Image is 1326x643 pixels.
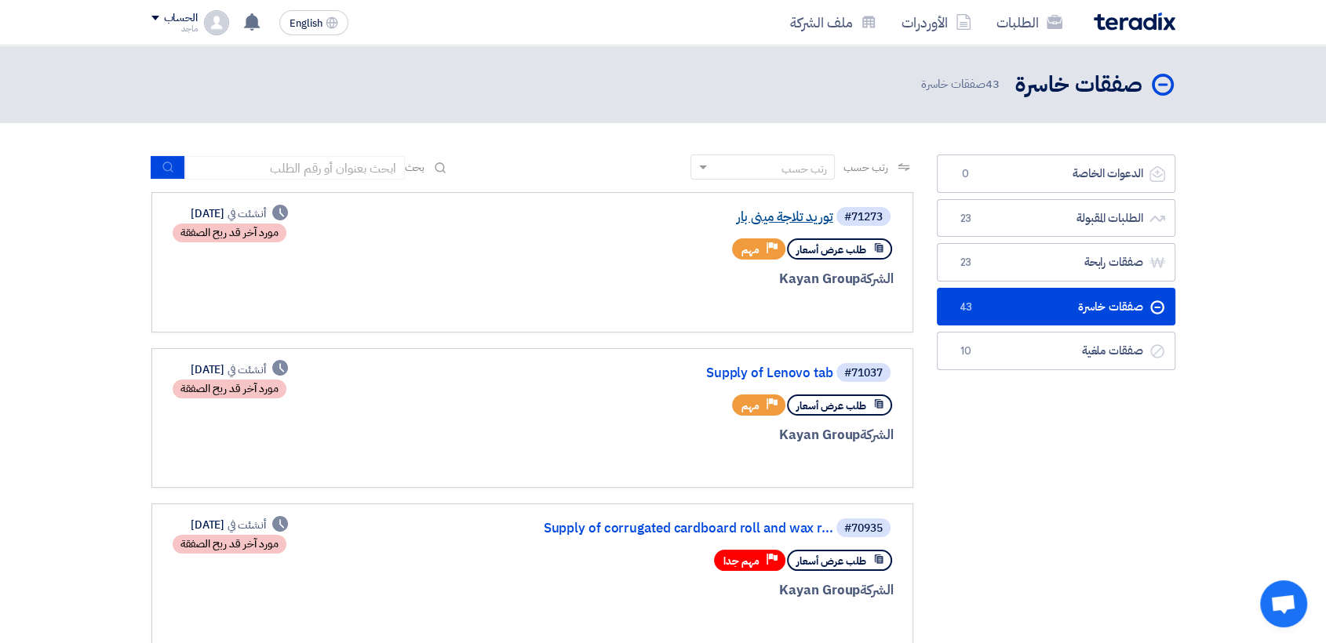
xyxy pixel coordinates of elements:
[1094,13,1175,31] img: Teradix logo
[956,343,975,359] span: 10
[921,75,1003,93] span: صفقات خاسرة
[796,242,866,257] span: طلب عرض أسعار
[191,205,288,222] div: [DATE]
[290,18,322,29] span: English
[937,243,1175,282] a: صفقات رابحة23
[956,211,975,227] span: 23
[519,210,833,224] a: توريد تلاجة مينى بار
[228,517,265,533] span: أنشئت في
[228,361,265,378] span: أنشئت في
[937,154,1175,193] a: الدعوات الخاصة0
[781,161,826,177] div: رتب حسب
[191,517,288,533] div: [DATE]
[956,166,975,182] span: 0
[956,300,975,315] span: 43
[516,580,894,601] div: Kayan Group
[844,523,883,534] div: #70935
[796,398,866,413] span: طلب عرض أسعار
[844,212,883,223] div: #71273
[741,398,760,413] span: مهم
[860,580,894,600] span: الشركة
[778,4,889,41] a: ملف الشركة
[889,4,984,41] a: الأوردرات
[860,425,894,445] span: الشركة
[151,24,198,33] div: ماجد
[191,361,288,378] div: [DATE]
[519,521,833,536] a: Supply of corrugated cardboard roll and wax r...
[844,368,883,379] div: #71037
[516,269,894,289] div: Kayan Group
[1260,580,1307,627] div: Open chat
[228,205,265,222] span: أنشئت في
[723,554,760,569] span: مهم جدا
[1015,70,1142,100] h2: صفقات خاسرة
[405,159,425,176] span: بحث
[519,366,833,380] a: Supply of Lenovo tab
[173,380,286,398] div: مورد آخر قد ربح الصفقة
[984,4,1075,41] a: الطلبات
[985,75,1000,93] span: 43
[937,288,1175,326] a: صفقات خاسرة43
[956,255,975,271] span: 23
[860,269,894,289] span: الشركة
[796,554,866,569] span: طلب عرض أسعار
[741,242,760,257] span: مهم
[204,10,229,35] img: profile_test.png
[516,425,894,445] div: Kayan Group
[843,159,887,176] span: رتب حسب
[173,535,286,554] div: مورد آخر قد ربح الصفقة
[279,10,348,35] button: English
[937,332,1175,370] a: صفقات ملغية10
[164,12,198,25] div: الحساب
[173,223,286,242] div: مورد آخر قد ربح الصفقة
[937,199,1175,238] a: الطلبات المقبولة23
[185,156,405,180] input: ابحث بعنوان أو رقم الطلب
